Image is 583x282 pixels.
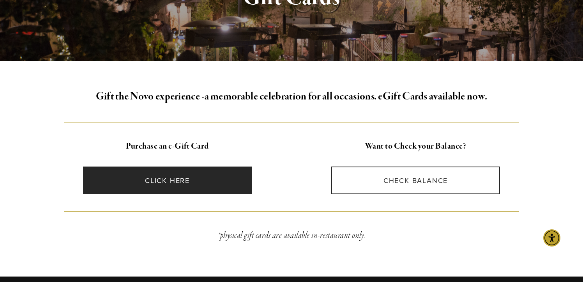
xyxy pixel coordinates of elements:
[218,230,366,241] em: *physical gift cards are available in-restaurant only.
[64,89,519,105] h2: a memorable celebration for all occasions. eGift Cards available now.
[96,90,205,103] strong: Gift the Novo experience -
[331,167,500,194] a: CHECK BALANCE
[365,141,466,152] strong: Want to Check your Balance?
[126,141,208,152] strong: Purchase an e-Gift Card
[83,167,252,194] a: CLICK HERE
[543,229,560,247] div: Accessibility Menu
